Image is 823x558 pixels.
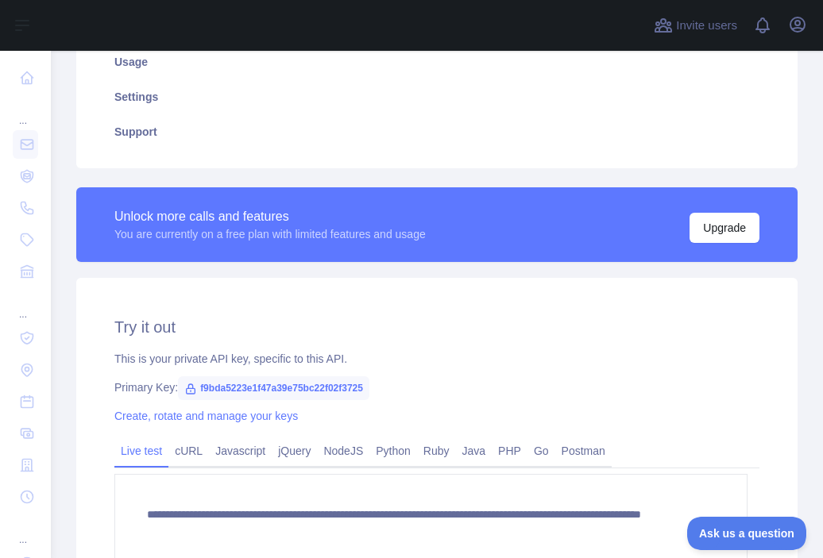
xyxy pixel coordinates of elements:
div: You are currently on a free plan with limited features and usage [114,226,426,242]
a: jQuery [272,438,317,464]
div: ... [13,95,38,127]
div: Unlock more calls and features [114,207,426,226]
a: Python [369,438,417,464]
a: Javascript [209,438,272,464]
a: cURL [168,438,209,464]
div: Primary Key: [114,379,759,395]
a: Create, rotate and manage your keys [114,410,298,422]
div: This is your private API key, specific to this API. [114,351,759,367]
a: Postman [555,438,612,464]
a: PHP [492,438,527,464]
h2: Try it out [114,316,759,338]
div: ... [13,514,38,546]
a: NodeJS [317,438,369,464]
a: Go [527,438,555,464]
a: Java [456,438,493,464]
a: Usage [95,44,779,79]
span: f9bda5223e1f47a39e75bc22f02f3725 [178,376,369,400]
a: Live test [114,438,168,464]
a: Support [95,114,779,149]
button: Upgrade [690,213,759,243]
iframe: Toggle Customer Support [687,517,807,550]
a: Ruby [417,438,456,464]
div: ... [13,289,38,321]
span: Invite users [676,17,737,35]
a: Settings [95,79,779,114]
button: Invite users [651,13,740,38]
